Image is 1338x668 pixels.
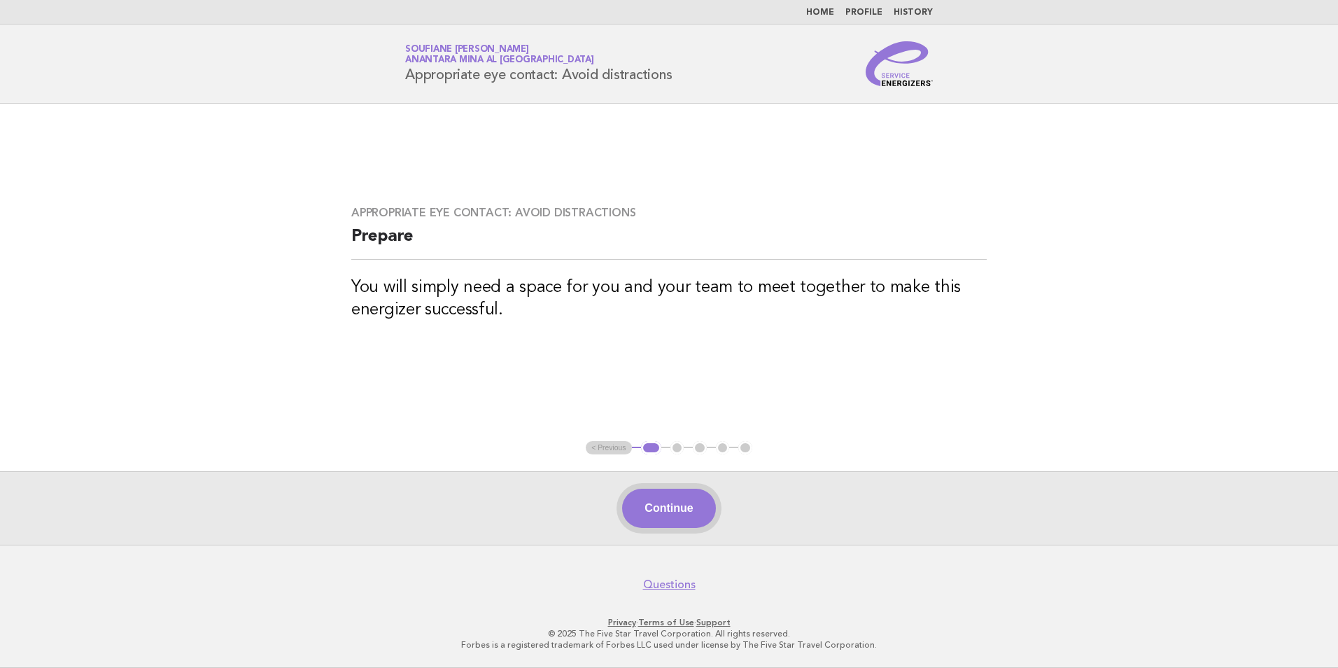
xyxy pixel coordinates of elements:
h3: Appropriate eye contact: Avoid distractions [351,206,987,220]
p: · · [241,617,1097,628]
img: Service Energizers [866,41,933,86]
a: History [894,8,933,17]
h1: Appropriate eye contact: Avoid distractions [405,46,672,82]
a: Support [696,618,731,627]
h3: You will simply need a space for you and your team to meet together to make this energizer succes... [351,277,987,321]
a: Home [806,8,834,17]
a: Soufiane [PERSON_NAME]Anantara Mina al [GEOGRAPHIC_DATA] [405,45,594,64]
a: Questions [643,578,696,592]
p: © 2025 The Five Star Travel Corporation. All rights reserved. [241,628,1097,639]
button: Continue [622,489,715,528]
h2: Prepare [351,225,987,260]
span: Anantara Mina al [GEOGRAPHIC_DATA] [405,56,594,65]
a: Terms of Use [638,618,694,627]
button: 1 [641,441,661,455]
a: Privacy [608,618,636,627]
a: Profile [845,8,882,17]
p: Forbes is a registered trademark of Forbes LLC used under license by The Five Star Travel Corpora... [241,639,1097,650]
